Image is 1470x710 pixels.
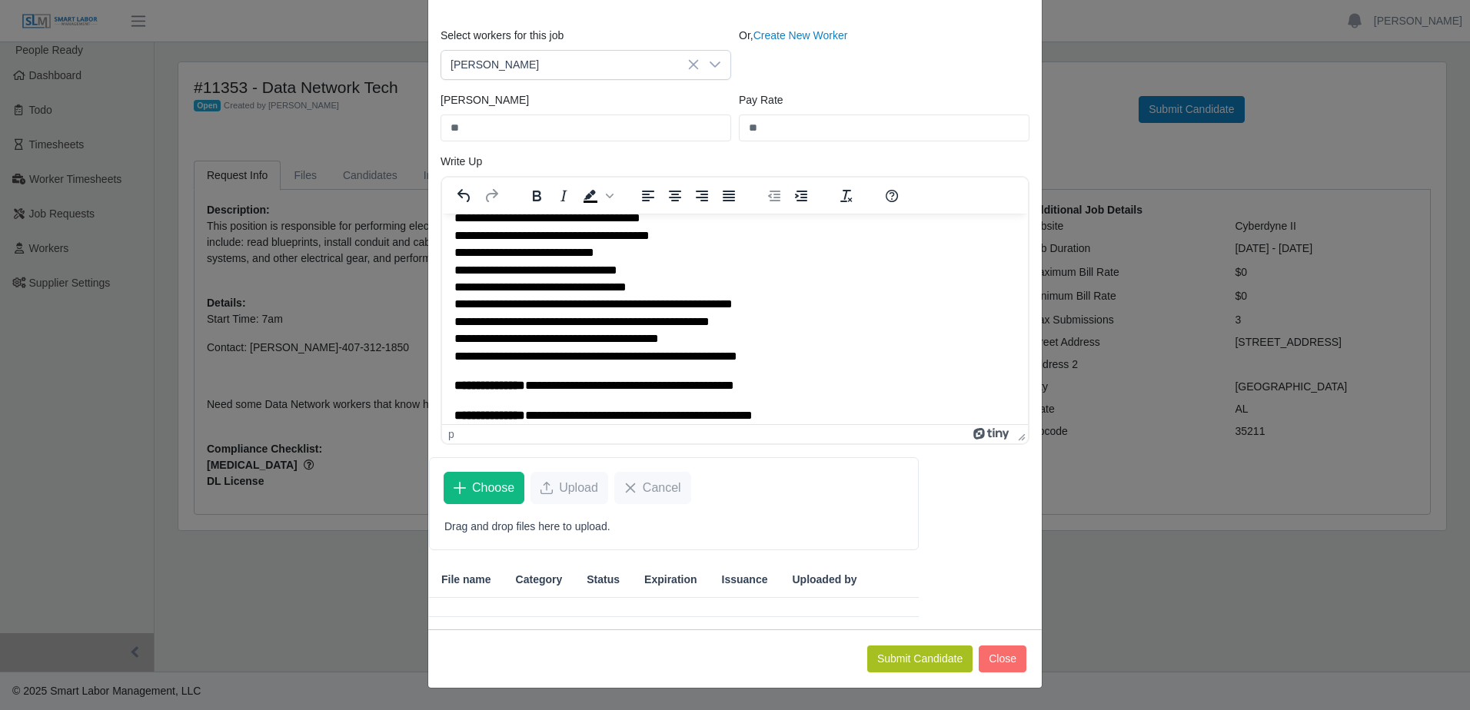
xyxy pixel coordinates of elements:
[689,185,715,207] button: Align right
[442,214,1028,424] iframe: Rich Text Area
[516,572,563,588] span: Category
[559,479,598,497] span: Upload
[973,428,1012,440] a: Powered by Tiny
[662,185,688,207] button: Align center
[635,185,661,207] button: Align left
[643,479,681,497] span: Cancel
[1012,425,1028,443] div: Press the Up and Down arrow keys to resize the editor.
[722,572,768,588] span: Issuance
[788,185,814,207] button: Increase indent
[441,92,529,108] label: [PERSON_NAME]
[735,28,1033,80] div: Or,
[444,519,903,535] p: Drag and drop files here to upload.
[472,479,514,497] span: Choose
[530,472,608,504] button: Upload
[979,645,1026,672] button: Close
[587,572,620,588] span: Status
[739,92,783,108] label: Pay Rate
[644,572,697,588] span: Expiration
[451,185,477,207] button: Undo
[444,472,524,504] button: Choose
[614,472,691,504] button: Cancel
[792,572,856,588] span: Uploaded by
[761,185,787,207] button: Decrease indent
[441,154,482,170] label: Write Up
[478,185,504,207] button: Redo
[448,428,454,440] div: p
[716,185,742,207] button: Justify
[441,28,564,44] label: Select workers for this job
[550,185,577,207] button: Italic
[833,185,860,207] button: Clear formatting
[441,51,700,79] span: William Tilley
[577,185,616,207] div: Background color Black
[524,185,550,207] button: Bold
[879,185,905,207] button: Help
[867,645,973,672] button: Submit Candidate
[441,572,491,588] span: File name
